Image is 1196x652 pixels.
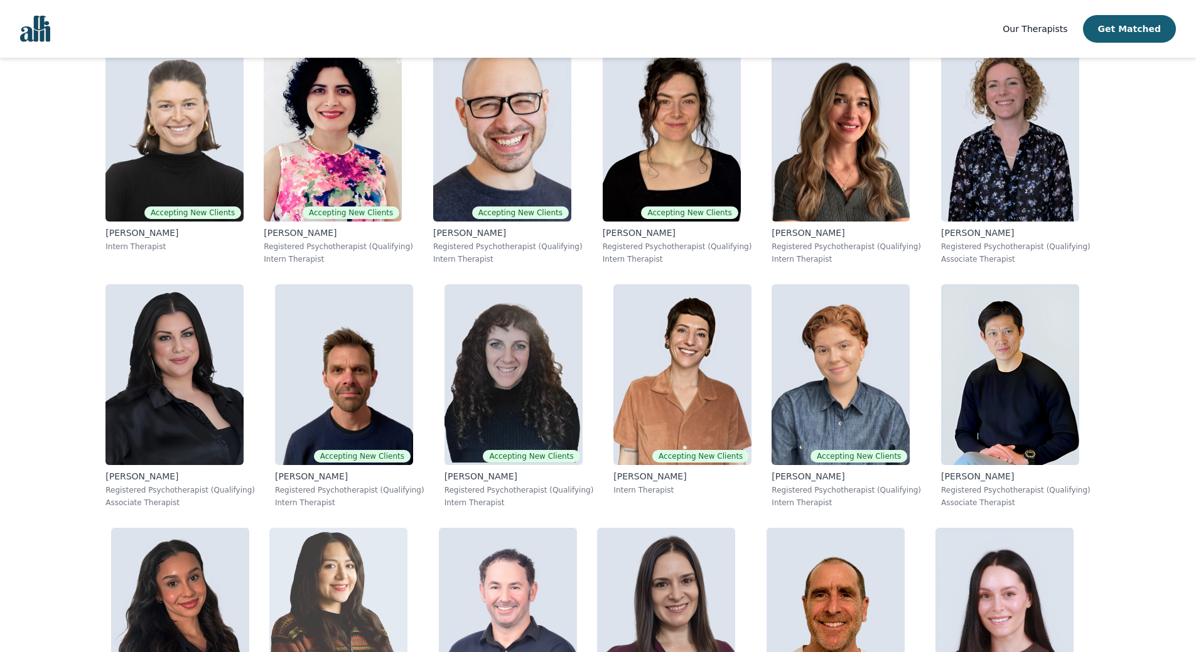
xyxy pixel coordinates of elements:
[472,206,569,219] span: Accepting New Clients
[275,470,424,483] p: [PERSON_NAME]
[444,498,594,508] p: Intern Therapist
[603,274,762,518] a: Dunja_MiskovicAccepting New Clients[PERSON_NAME]Intern Therapist
[1003,21,1067,36] a: Our Therapists
[931,274,1101,518] a: Alan_Chen[PERSON_NAME]Registered Psychotherapist (Qualifying)Associate Therapist
[483,450,579,462] span: Accepting New Clients
[772,242,921,252] p: Registered Psychotherapist (Qualifying)
[275,284,413,465] img: Todd_Schiedel
[772,485,921,495] p: Registered Psychotherapist (Qualifying)
[423,31,593,274] a: Mendy_BiskAccepting New Clients[PERSON_NAME]Registered Psychotherapist (Qualifying)Intern Therapist
[265,274,434,518] a: Todd_SchiedelAccepting New Clients[PERSON_NAME]Registered Psychotherapist (Qualifying)Intern Ther...
[95,274,265,518] a: Heather_Kay[PERSON_NAME]Registered Psychotherapist (Qualifying)Associate Therapist
[613,284,752,465] img: Dunja_Miskovic
[941,41,1079,222] img: Catherine_Robbe
[941,254,1091,264] p: Associate Therapist
[941,242,1091,252] p: Registered Psychotherapist (Qualifying)
[941,227,1091,239] p: [PERSON_NAME]
[20,16,50,42] img: alli logo
[772,41,910,222] img: Natalia_Simachkevitch
[303,206,399,219] span: Accepting New Clients
[941,284,1079,465] img: Alan_Chen
[275,498,424,508] p: Intern Therapist
[603,41,741,222] img: Chloe_Ives
[434,274,604,518] a: Shira_BlakeAccepting New Clients[PERSON_NAME]Registered Psychotherapist (Qualifying)Intern Therapist
[641,206,738,219] span: Accepting New Clients
[264,41,402,222] img: Ghazaleh_Bozorg
[593,31,762,274] a: Chloe_IvesAccepting New Clients[PERSON_NAME]Registered Psychotherapist (Qualifying)Intern Therapist
[433,41,571,222] img: Mendy_Bisk
[254,31,423,274] a: Ghazaleh_BozorgAccepting New Clients[PERSON_NAME]Registered Psychotherapist (Qualifying)Intern Th...
[95,31,254,274] a: Abby_TaitAccepting New Clients[PERSON_NAME]Intern Therapist
[105,284,244,465] img: Heather_Kay
[772,470,921,483] p: [PERSON_NAME]
[1003,24,1067,34] span: Our Therapists
[105,41,244,222] img: Abby_Tait
[444,485,594,495] p: Registered Psychotherapist (Qualifying)
[105,485,255,495] p: Registered Psychotherapist (Qualifying)
[603,254,752,264] p: Intern Therapist
[444,284,583,465] img: Shira_Blake
[613,470,752,483] p: [PERSON_NAME]
[762,274,931,518] a: Capri_Contreras-De BlasisAccepting New Clients[PERSON_NAME]Registered Psychotherapist (Qualifying...
[772,254,921,264] p: Intern Therapist
[105,227,244,239] p: [PERSON_NAME]
[264,242,413,252] p: Registered Psychotherapist (Qualifying)
[941,470,1091,483] p: [PERSON_NAME]
[433,227,583,239] p: [PERSON_NAME]
[931,31,1101,274] a: Catherine_Robbe[PERSON_NAME]Registered Psychotherapist (Qualifying)Associate Therapist
[772,284,910,465] img: Capri_Contreras-De Blasis
[433,254,583,264] p: Intern Therapist
[613,485,752,495] p: Intern Therapist
[603,242,752,252] p: Registered Psychotherapist (Qualifying)
[772,227,921,239] p: [PERSON_NAME]
[105,242,244,252] p: Intern Therapist
[264,227,413,239] p: [PERSON_NAME]
[275,485,424,495] p: Registered Psychotherapist (Qualifying)
[264,254,413,264] p: Intern Therapist
[105,470,255,483] p: [PERSON_NAME]
[444,470,594,483] p: [PERSON_NAME]
[941,485,1091,495] p: Registered Psychotherapist (Qualifying)
[433,242,583,252] p: Registered Psychotherapist (Qualifying)
[105,498,255,508] p: Associate Therapist
[314,450,411,462] span: Accepting New Clients
[144,206,241,219] span: Accepting New Clients
[1083,15,1176,43] button: Get Matched
[762,31,931,274] a: Natalia_Simachkevitch[PERSON_NAME]Registered Psychotherapist (Qualifying)Intern Therapist
[811,450,907,462] span: Accepting New Clients
[772,498,921,508] p: Intern Therapist
[941,498,1091,508] p: Associate Therapist
[652,450,749,462] span: Accepting New Clients
[603,227,752,239] p: [PERSON_NAME]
